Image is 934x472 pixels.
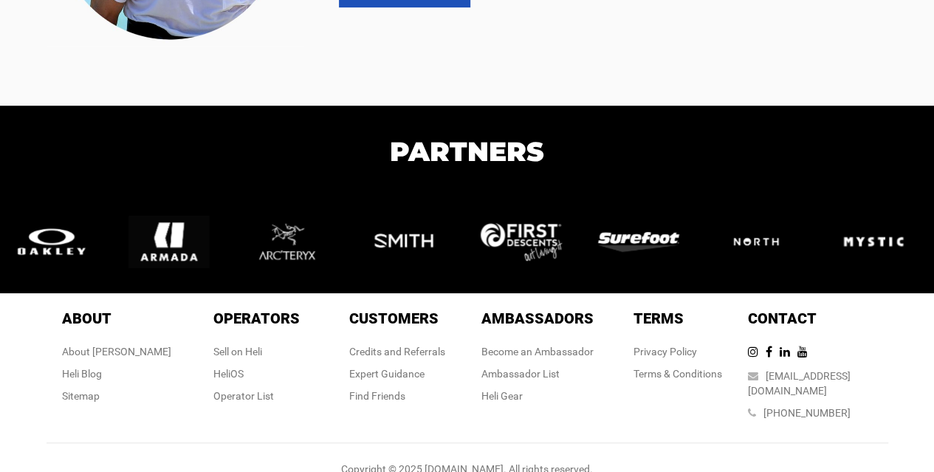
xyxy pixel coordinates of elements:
[748,309,817,327] span: Contact
[363,201,459,282] img: logo
[481,366,594,381] div: Ambassador List
[213,344,300,359] div: Sell on Heli
[349,368,425,380] a: Expert Guidance
[633,346,697,358] a: Privacy Policy
[62,368,102,380] a: Heli Blog
[213,309,300,327] span: Operators
[833,201,929,282] img: logo
[481,309,594,327] span: Ambassadors
[349,309,439,327] span: Customers
[633,309,684,327] span: Terms
[481,223,577,261] img: logo
[62,309,111,327] span: About
[715,220,811,263] img: logo
[128,201,224,282] img: logo
[213,389,300,403] div: Operator List
[213,368,244,380] a: HeliOS
[349,389,445,403] div: Find Friends
[481,346,594,358] a: Become an Ambassador
[246,199,342,284] img: logo
[481,390,523,402] a: Heli Gear
[349,346,445,358] a: Credits and Referrals
[62,389,171,403] div: Sitemap
[598,232,694,252] img: logo
[62,344,171,359] div: About [PERSON_NAME]
[748,370,851,397] a: [EMAIL_ADDRESS][DOMAIN_NAME]
[633,368,722,380] a: Terms & Conditions
[763,407,851,419] a: [PHONE_NUMBER]
[11,225,107,258] img: logo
